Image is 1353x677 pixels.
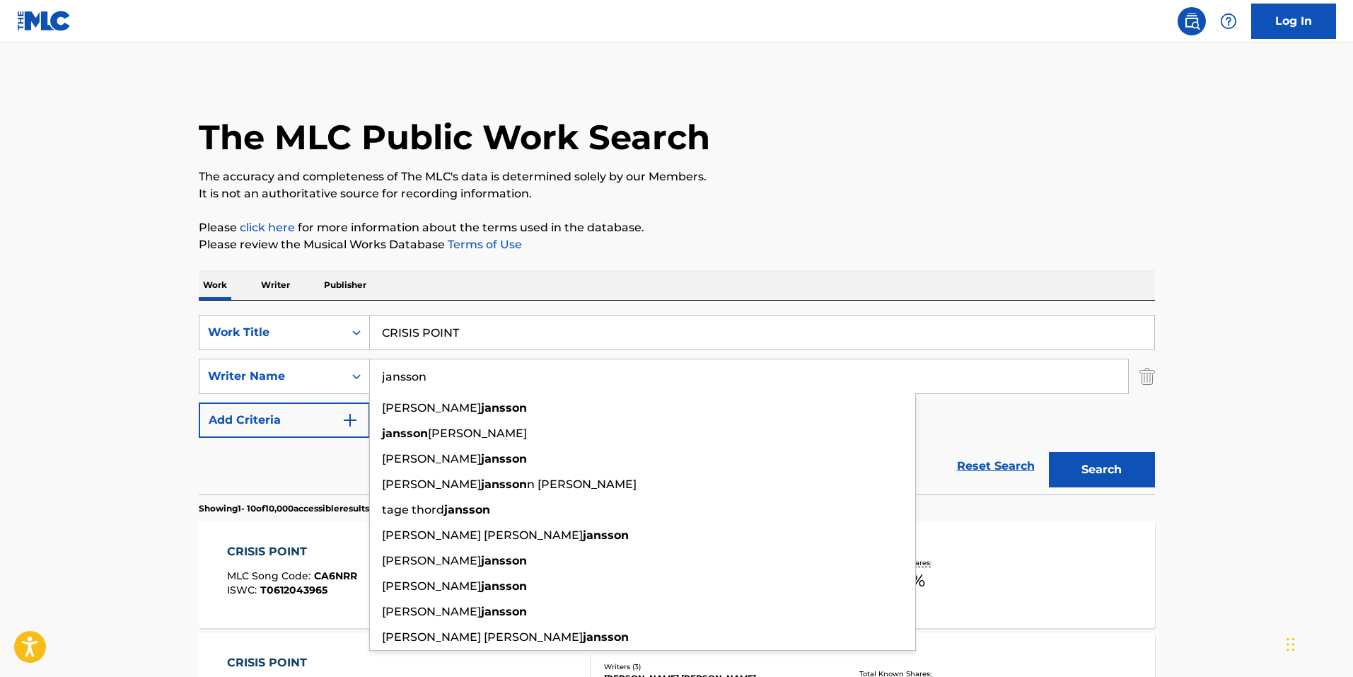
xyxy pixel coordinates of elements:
p: Publisher [320,270,371,300]
div: CRISIS POINT [227,654,359,671]
a: Terms of Use [445,238,522,251]
div: Arrastrar [1287,623,1295,666]
strong: jansson [481,554,527,567]
img: MLC Logo [17,11,71,31]
span: CA6NRR [314,569,357,582]
span: T0612043965 [260,584,327,596]
form: Search Form [199,315,1155,494]
button: Add Criteria [199,403,370,438]
span: [PERSON_NAME] [382,605,481,618]
span: [PERSON_NAME] [PERSON_NAME] [382,630,583,644]
strong: jansson [444,503,490,516]
img: 9d2ae6d4665cec9f34b9.svg [342,412,359,429]
div: Help [1214,7,1243,35]
a: click here [240,221,295,234]
strong: jansson [583,630,629,644]
span: [PERSON_NAME] [PERSON_NAME] [382,528,583,542]
strong: jansson [481,579,527,593]
span: [PERSON_NAME] [382,554,481,567]
button: Search [1049,452,1155,487]
p: Please for more information about the terms used in the database. [199,219,1155,236]
span: [PERSON_NAME] [382,478,481,491]
img: search [1183,13,1200,30]
strong: jansson [481,452,527,465]
span: [PERSON_NAME] [428,427,527,440]
span: [PERSON_NAME] [382,579,481,593]
span: [PERSON_NAME] [382,401,481,415]
span: [PERSON_NAME] [382,452,481,465]
span: n [PERSON_NAME] [527,478,637,491]
span: tage thord [382,503,444,516]
img: Delete Criterion [1139,359,1155,394]
p: Writer [257,270,294,300]
iframe: Chat Widget [1282,609,1353,677]
span: MLC Song Code : [227,569,314,582]
span: ISWC : [227,584,260,596]
div: Widget de chat [1282,609,1353,677]
a: CRISIS POINTMLC Song Code:CA6NRRISWC:T0612043965Writers (3)[PERSON_NAME], [PERSON_NAME], [PERSON_... [199,522,1155,628]
strong: jansson [382,427,428,440]
strong: jansson [481,605,527,618]
a: Public Search [1178,7,1206,35]
p: Please review the Musical Works Database [199,236,1155,253]
strong: jansson [481,478,527,491]
div: CRISIS POINT [227,543,357,560]
strong: jansson [583,528,629,542]
p: The accuracy and completeness of The MLC's data is determined solely by our Members. [199,168,1155,185]
strong: jansson [481,401,527,415]
img: help [1220,13,1237,30]
p: It is not an authoritative source for recording information. [199,185,1155,202]
a: Reset Search [950,451,1042,482]
div: Work Title [208,324,335,341]
div: Writers ( 3 ) [604,661,818,672]
p: Showing 1 - 10 of 10,000 accessible results (Total 24,005 ) [199,502,427,515]
div: Writer Name [208,368,335,385]
p: Work [199,270,231,300]
a: Log In [1251,4,1336,39]
h1: The MLC Public Work Search [199,116,710,158]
